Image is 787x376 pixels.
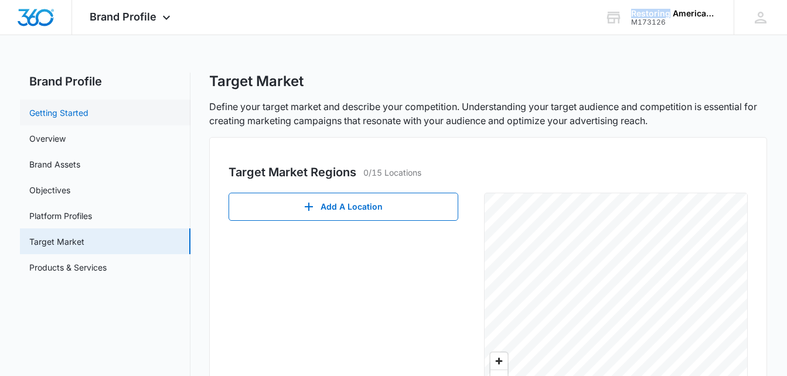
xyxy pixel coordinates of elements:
span: Brand Profile [90,11,156,23]
a: Objectives [29,184,70,196]
a: Getting Started [29,107,88,119]
div: account id [631,18,717,26]
a: Platform Profiles [29,210,92,222]
div: account name [631,9,717,18]
h2: Brand Profile [20,73,190,90]
p: 0/15 Locations [363,166,421,179]
button: Add A Location [229,193,458,221]
a: Target Market [29,235,84,248]
p: Define your target market and describe your competition. Understanding your target audience and c... [209,100,768,128]
button: Zoom in [490,353,507,370]
h3: Target Market Regions [229,163,356,181]
h1: Target Market [209,73,304,90]
a: Products & Services [29,261,107,274]
a: Overview [29,132,66,145]
a: Brand Assets [29,158,80,170]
